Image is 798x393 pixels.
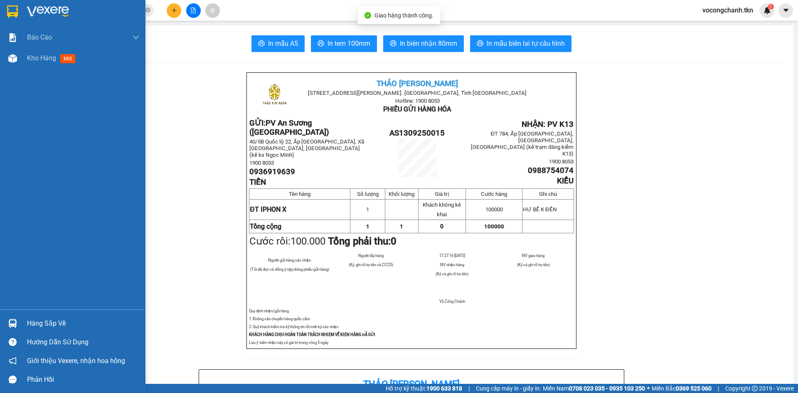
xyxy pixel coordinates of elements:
[311,35,377,52] button: printerIn tem 100mm
[363,379,460,389] b: Thảo [PERSON_NAME]
[7,5,18,18] img: logo-vxr
[10,60,76,74] b: GỬI : PV K13
[764,7,771,14] img: icon-new-feature
[250,267,329,272] span: (Tôi đã đọc và đồng ý nộp đúng phiếu gửi hàng)
[386,384,462,393] span: Hỗ trợ kỹ thuật:
[205,3,220,18] button: aim
[9,338,17,346] span: question-circle
[289,191,310,197] span: Tên hàng
[528,166,574,175] span: 0988754074
[395,98,440,104] span: Hotline: 1900 8053
[557,176,574,185] span: KIỀU
[249,160,274,166] span: 1900 8053
[391,235,397,247] span: 0
[78,20,347,31] li: [STREET_ADDRESS][PERSON_NAME]. [GEOGRAPHIC_DATA], Tỉnh [GEOGRAPHIC_DATA]
[549,158,574,165] span: 1900 8053
[133,34,139,41] span: down
[27,356,125,366] span: Giới thiệu Vexere, nhận hoa hồng
[249,235,397,247] span: Cước rồi:
[365,12,371,19] span: check-circle
[481,191,507,197] span: Cước hàng
[768,4,774,10] sup: 1
[318,40,324,48] span: printer
[268,258,311,262] span: Người gửi hàng xác nhận
[778,3,793,18] button: caret-down
[358,253,384,258] span: Người lấy hàng
[523,206,557,213] span: HƯ BỂ K ĐỀN
[249,119,329,137] span: PV An Sương ([GEOGRAPHIC_DATA])
[258,40,265,48] span: printer
[484,223,504,230] span: 100000
[145,7,150,15] span: close-circle
[249,167,295,176] span: 0936919639
[389,129,445,138] span: AS1309250015
[249,324,338,329] span: 2. Quý khách kiểm tra kỹ thông tin rồi mới ký xác nhận
[440,223,443,230] span: 0
[522,120,574,129] span: NHẬN: PV K13
[268,38,298,49] span: In mẫu A5
[400,38,457,49] span: In biên nhận 80mm
[389,191,414,197] span: Khối lượng
[249,316,310,321] span: 1. Không vân chuyển hàng quốc cấm
[171,7,177,13] span: plus
[249,138,364,158] span: 40/5B Quốc lộ 22, Ấp [GEOGRAPHIC_DATA], Xã [GEOGRAPHIC_DATA], [GEOGRAPHIC_DATA] (kế ks Ngọc Minh)
[366,206,369,213] span: 1
[769,4,772,10] span: 1
[186,3,201,18] button: file-add
[167,3,181,18] button: plus
[374,12,433,19] span: Giao hàng thành công.
[291,235,325,247] span: 100.000
[250,205,286,213] span: ĐT IPHON X
[517,262,550,267] span: (Ký và ghi rõ họ tên)
[145,7,150,12] span: close-circle
[426,385,462,392] strong: 1900 633 818
[190,7,196,13] span: file-add
[254,75,295,116] img: logo
[696,5,760,15] span: vocongchanh.tkn
[209,7,215,13] span: aim
[476,384,541,393] span: Cung cấp máy in - giấy in:
[652,384,712,393] span: Miền Bắc
[250,222,281,230] strong: Tổng cộng
[439,299,465,304] span: Võ Công Chánh
[436,272,468,276] span: (Ký và ghi rõ họ tên)
[27,336,139,349] div: Hướng dẫn sử dụng
[357,191,379,197] span: Số lượng
[390,40,397,48] span: printer
[8,33,17,42] img: solution-icon
[569,385,645,392] strong: 0708 023 035 - 0935 103 250
[60,54,75,63] span: mới
[27,54,56,62] span: Kho hàng
[10,10,52,52] img: logo.jpg
[718,384,719,393] span: |
[782,7,790,14] span: caret-down
[377,79,458,88] span: THẢO [PERSON_NAME]
[468,384,470,393] span: |
[9,376,17,383] span: message
[383,105,451,113] span: PHIẾU GỬI HÀNG HÓA
[423,202,461,218] span: Khách không kê khai
[8,54,17,63] img: warehouse-icon
[249,178,266,187] span: TIẾN
[539,191,557,197] span: Ghi chú
[487,38,565,49] span: In mẫu biên lai tự cấu hình
[78,31,347,41] li: Hotline: 1900 8153
[328,235,397,247] strong: Tổng phải thu:
[477,40,483,48] span: printer
[439,253,465,258] span: 17:27:16 [DATE]
[470,35,571,52] button: printerIn mẫu biên lai tự cấu hình
[383,35,464,52] button: printerIn biên nhận 80mm
[27,32,52,42] span: Báo cáo
[8,319,17,328] img: warehouse-icon
[543,384,645,393] span: Miền Nam
[435,191,449,197] span: Giá trị
[485,206,503,213] span: 100000
[27,373,139,386] div: Phản hồi
[471,131,574,157] span: ĐT 784, Ấp [GEOGRAPHIC_DATA], [GEOGRAPHIC_DATA], [GEOGRAPHIC_DATA] (kế trạm đăng kiểm K13)
[9,357,17,365] span: notification
[249,309,289,313] span: Quy định nhận/gửi hàng
[249,119,329,137] strong: GỬI:
[249,332,375,337] strong: KHÁCH HÀNG CHỊU HOÀN TOÀN TRÁCH NHIỆM VỀ KIỆN HÀNG ĐÃ GỬI
[328,38,370,49] span: In tem 100mm
[251,35,305,52] button: printerIn mẫu A5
